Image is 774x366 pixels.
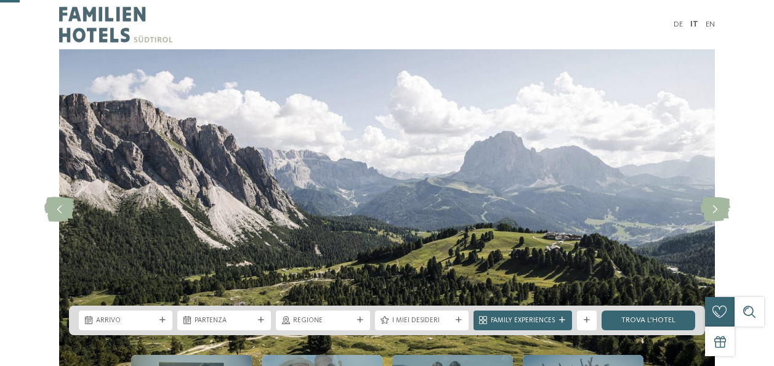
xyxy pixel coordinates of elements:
span: Family Experiences [491,316,555,326]
span: Arrivo [96,316,155,326]
a: EN [706,20,715,28]
span: Partenza [195,316,254,326]
span: I miei desideri [392,316,451,326]
span: Regione [293,316,352,326]
a: IT [690,20,698,28]
a: DE [674,20,683,28]
a: trova l’hotel [602,311,695,330]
